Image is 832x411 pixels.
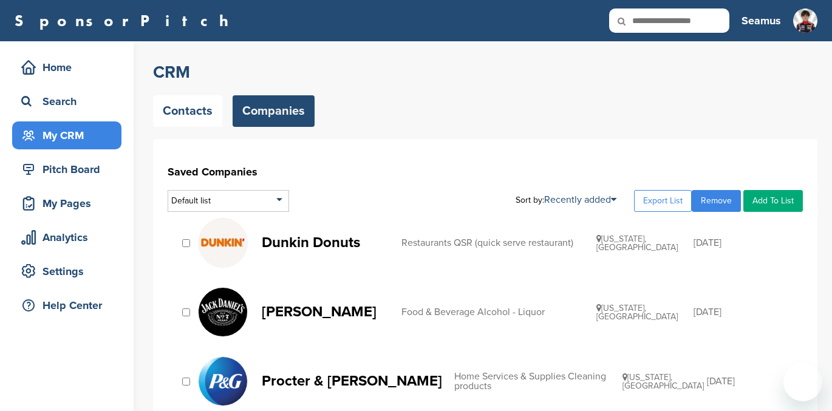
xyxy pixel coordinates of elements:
div: Analytics [18,226,121,248]
a: Contacts [153,95,222,127]
div: Settings [18,260,121,282]
a: Add To List [743,190,803,212]
a: My CRM [12,121,121,149]
img: Qyd9pkoc 400x400 [199,357,247,406]
div: Home [18,56,121,78]
p: [PERSON_NAME] [262,304,389,319]
a: SponsorPitch [15,13,236,29]
div: Food & Beverage Alcohol - Liquor [401,307,596,317]
a: Analytics [12,223,121,251]
a: Search [12,87,121,115]
div: My Pages [18,192,121,214]
div: Default list [168,190,289,212]
div: [DATE] [694,238,791,248]
a: My Pages [12,189,121,217]
a: Rue zz5e 400x400 Dunkin Donuts Restaurants QSR (quick serve restaurant) [US_STATE], [GEOGRAPHIC_D... [198,218,791,268]
div: Restaurants QSR (quick serve restaurant) [401,238,596,248]
div: [US_STATE], [GEOGRAPHIC_DATA] [596,234,694,252]
div: [US_STATE], [GEOGRAPHIC_DATA] [622,373,707,390]
img: Seamus pic [793,8,817,33]
a: V6fp 5br 400x400 [PERSON_NAME] Food & Beverage Alcohol - Liquor [US_STATE], [GEOGRAPHIC_DATA] [DATE] [198,287,791,337]
div: Sort by: [516,195,616,205]
a: Qyd9pkoc 400x400 Procter & [PERSON_NAME] Home Services & Supplies Cleaning products [US_STATE], [... [198,356,791,406]
p: Dunkin Donuts [262,235,389,250]
a: Help Center [12,291,121,319]
div: Home Services & Supplies Cleaning products [454,372,622,391]
a: Remove [692,190,741,212]
a: Settings [12,257,121,285]
div: Help Center [18,294,121,316]
div: [US_STATE], [GEOGRAPHIC_DATA] [596,304,694,321]
div: Search [18,90,121,112]
img: V6fp 5br 400x400 [199,288,247,336]
h2: CRM [153,61,817,83]
p: Procter & [PERSON_NAME] [262,373,442,389]
a: Recently added [544,194,616,206]
div: Pitch Board [18,158,121,180]
h3: Seamus [742,12,781,29]
a: Seamus [742,7,781,34]
iframe: Button to launch messaging window [783,362,822,401]
a: Home [12,53,121,81]
div: [DATE] [707,376,791,386]
h1: Saved Companies [168,161,803,183]
a: Export List [634,190,692,212]
img: Rue zz5e 400x400 [199,219,247,267]
a: Companies [233,95,315,127]
a: Pitch Board [12,155,121,183]
div: [DATE] [694,307,791,317]
div: My CRM [18,124,121,146]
